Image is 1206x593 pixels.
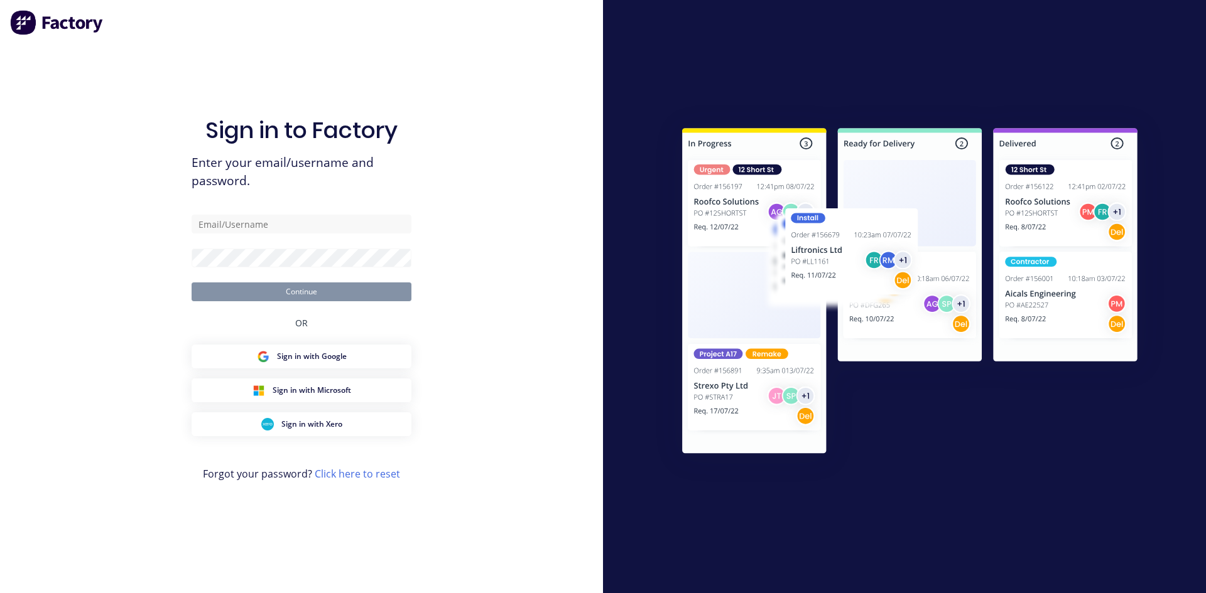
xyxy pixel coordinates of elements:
span: Enter your email/username and password. [192,154,411,190]
img: Xero Sign in [261,418,274,430]
span: Forgot your password? [203,466,400,481]
span: Sign in with Google [277,351,347,362]
button: Continue [192,282,411,301]
div: OR [295,301,308,345]
img: Google Sign in [257,350,269,363]
a: Click here to reset [315,467,400,481]
span: Sign in with Microsoft [273,385,351,396]
img: Sign in [655,103,1165,483]
button: Xero Sign inSign in with Xero [192,412,411,436]
button: Microsoft Sign inSign in with Microsoft [192,378,411,402]
span: Sign in with Xero [281,419,342,430]
img: Microsoft Sign in [253,384,265,397]
img: Factory [10,10,104,35]
button: Google Sign inSign in with Google [192,345,411,368]
input: Email/Username [192,215,411,233]
h1: Sign in to Factory [205,117,398,144]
